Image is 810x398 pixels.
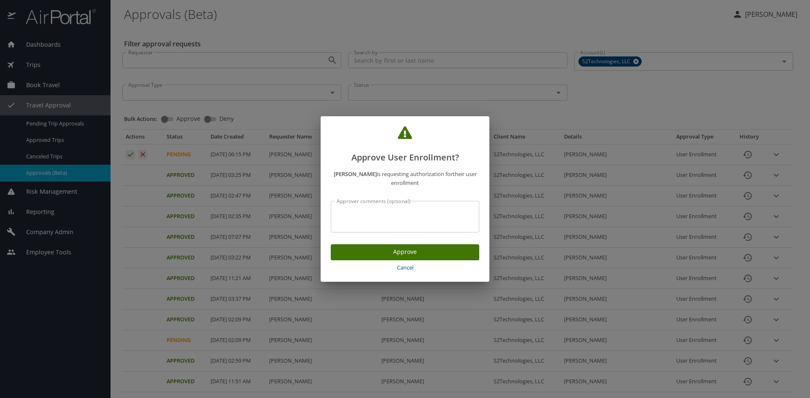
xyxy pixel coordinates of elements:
[331,244,479,261] button: Approve
[331,260,479,275] button: Cancel
[331,126,479,164] h2: Approve User Enrollment?
[334,170,377,178] strong: [PERSON_NAME]
[337,247,472,257] span: Approve
[334,263,476,272] span: Cancel
[331,170,479,187] p: is requesting authorization for their user enrollment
